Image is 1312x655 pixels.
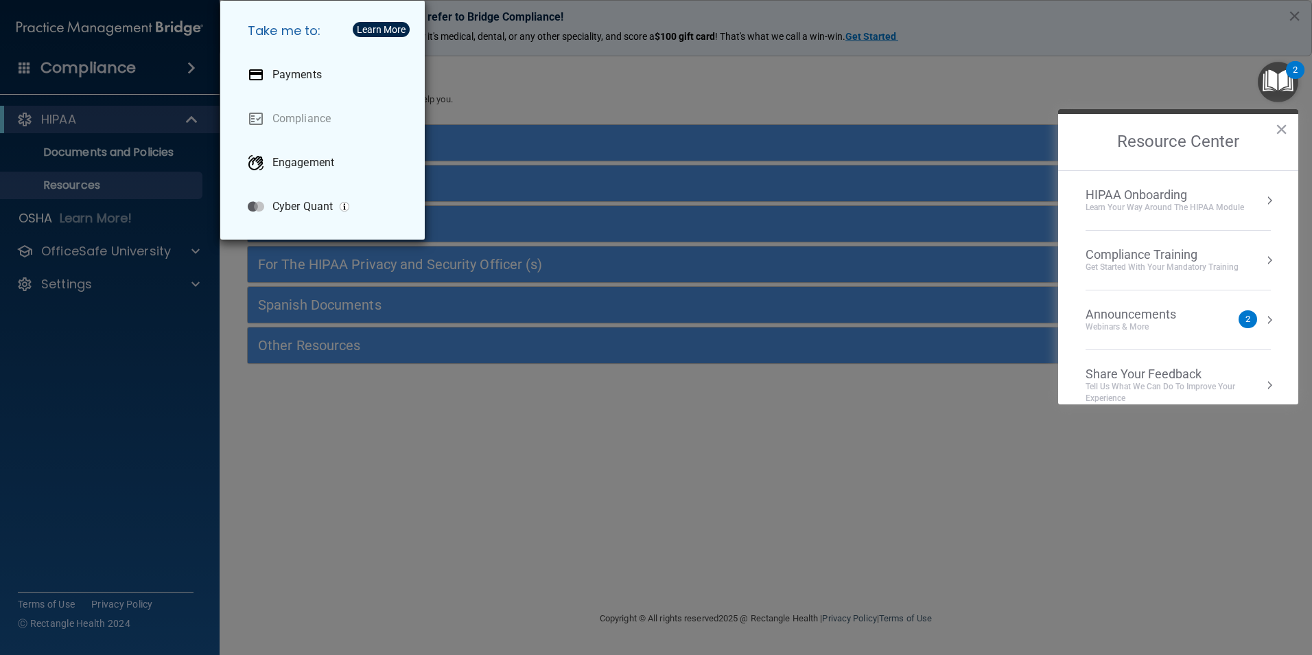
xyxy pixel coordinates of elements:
p: Cyber Quant [272,200,333,214]
a: Cyber Quant [237,187,414,226]
div: Share Your Feedback [1086,367,1271,382]
p: Payments [272,68,322,82]
div: Get Started with your mandatory training [1086,262,1239,273]
div: Learn More [357,25,406,34]
button: Open Resource Center, 2 new notifications [1258,62,1298,102]
div: 2 [1293,70,1298,88]
div: Announcements [1086,307,1204,322]
a: Payments [237,56,414,94]
button: Learn More [353,22,410,37]
div: Tell Us What We Can Do to Improve Your Experience [1086,381,1271,404]
div: Resource Center [1058,109,1298,404]
div: Webinars & More [1086,321,1204,333]
div: Compliance Training [1086,247,1239,262]
a: Compliance [237,100,414,138]
h5: Take me to: [237,12,414,50]
div: HIPAA Onboarding [1086,187,1244,203]
h2: Resource Center [1058,114,1298,170]
p: Engagement [272,156,334,170]
a: Engagement [237,143,414,182]
button: Close [1275,118,1288,140]
div: Learn Your Way around the HIPAA module [1086,202,1244,214]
